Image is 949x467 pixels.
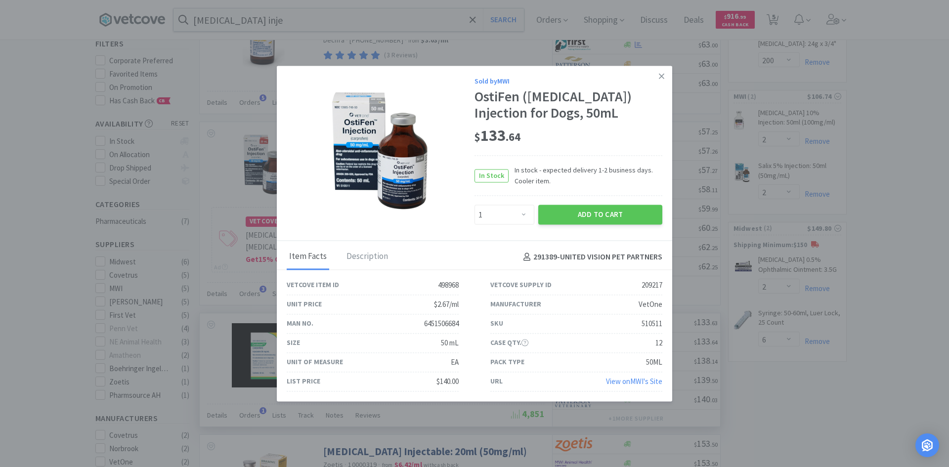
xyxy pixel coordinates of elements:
[490,376,503,387] div: URL
[451,356,459,368] div: EA
[639,298,662,310] div: VetOne
[538,205,662,225] button: Add to Cart
[646,356,662,368] div: 50ML
[287,357,343,368] div: Unit of Measure
[424,318,459,330] div: 6451506684
[519,251,662,264] h4: 291389 - UNITED VISION PET PARTNERS
[287,245,329,270] div: Item Facts
[490,318,503,329] div: SKU
[325,86,436,214] img: bca28a9e5f8c483784fa7a5577a2b30b_209217.png
[474,126,520,146] span: 133
[490,299,541,310] div: Manufacturer
[474,88,662,122] div: OstiFen ([MEDICAL_DATA]) Injection for Dogs, 50mL
[474,76,662,86] div: Sold by MWI
[438,279,459,291] div: 498968
[287,376,320,387] div: List Price
[287,280,339,291] div: Vetcove Item ID
[506,130,520,144] span: . 64
[490,280,552,291] div: Vetcove Supply ID
[441,337,459,349] div: 50 mL
[344,245,390,270] div: Description
[490,338,528,348] div: Case Qty.
[642,279,662,291] div: 209217
[287,318,313,329] div: Man No.
[606,377,662,386] a: View onMWI's Site
[287,338,300,348] div: Size
[509,165,662,187] span: In stock - expected delivery 1-2 business days. Cooler item.
[434,298,459,310] div: $2.67/ml
[436,376,459,387] div: $140.00
[490,357,524,368] div: Pack Type
[915,433,939,457] div: Open Intercom Messenger
[642,318,662,330] div: 510511
[287,299,322,310] div: Unit Price
[655,337,662,349] div: 12
[474,130,480,144] span: $
[475,170,508,182] span: In Stock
